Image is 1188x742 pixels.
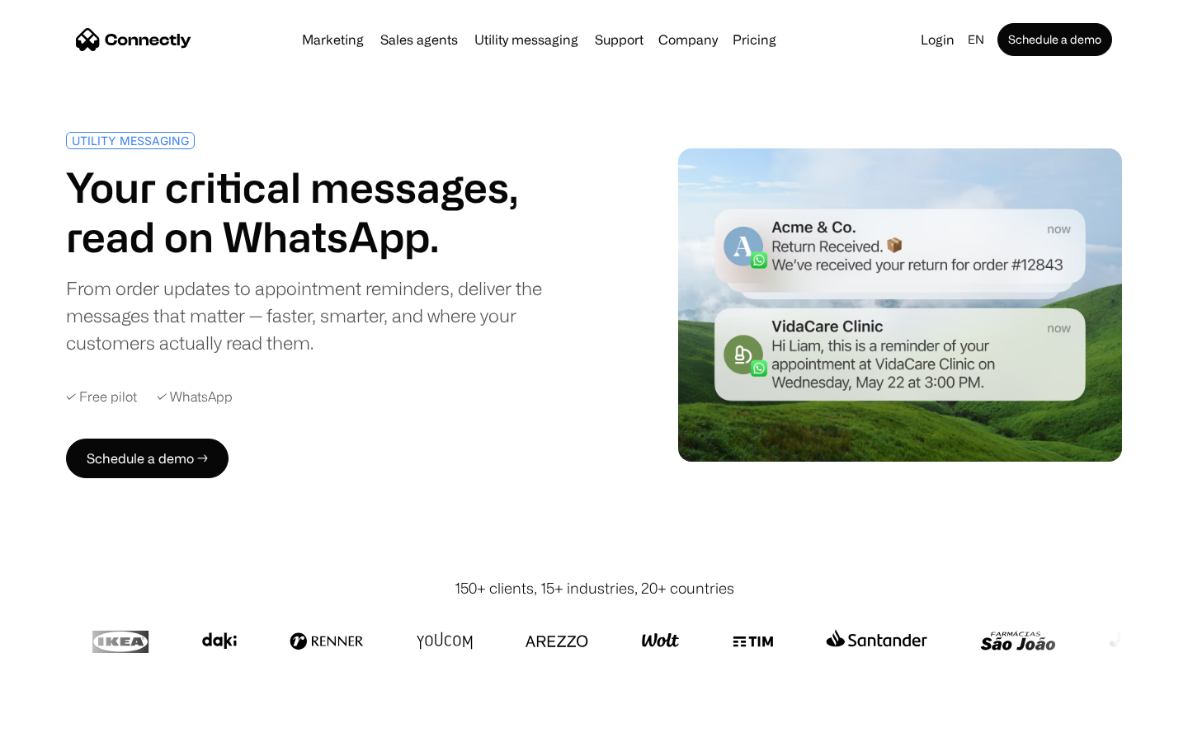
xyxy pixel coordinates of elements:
div: 150+ clients, 15+ industries, 20+ countries [455,577,734,599]
ul: Language list [33,713,99,736]
a: Pricing [726,33,783,46]
div: From order updates to appointment reminders, deliver the messages that matter — faster, smarter, ... [66,275,587,356]
a: Schedule a demo [997,23,1112,56]
a: Marketing [295,33,370,46]
div: UTILITY MESSAGING [72,134,189,147]
a: Support [588,33,650,46]
a: Schedule a demo → [66,439,229,478]
a: Utility messaging [468,33,585,46]
aside: Language selected: English [16,711,99,736]
div: ✓ Free pilot [66,389,137,405]
div: Company [658,28,718,51]
a: Sales agents [374,33,464,46]
div: en [968,28,984,51]
a: Login [914,28,961,51]
h1: Your critical messages, read on WhatsApp. [66,162,587,261]
div: ✓ WhatsApp [157,389,233,405]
